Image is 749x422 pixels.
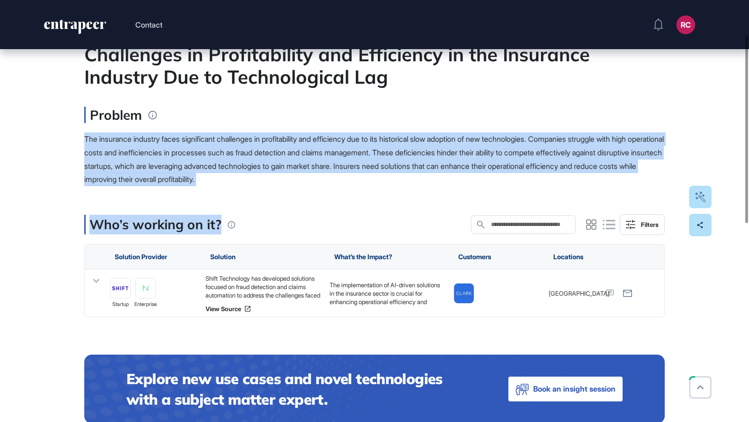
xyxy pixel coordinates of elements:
button: Filters [620,214,665,235]
img: image [136,278,155,298]
p: The implementation of AI-driven solutions in the insurance sector is crucial for enhancing operat... [330,281,444,400]
img: image [110,278,130,298]
h3: Problem [84,107,142,123]
a: image [135,278,156,298]
span: startup [112,300,129,309]
span: Solution Provider [115,253,167,261]
img: image [454,284,474,303]
div: Shift Technology has developed solutions focused on fraud detection and claims automation to addr... [206,274,320,299]
span: [GEOGRAPHIC_DATA] [549,289,609,298]
span: enterprise [134,300,157,309]
p: Who’s working on it? [89,215,221,234]
button: RC [676,15,695,34]
div: Filters [641,221,659,228]
a: image [454,283,474,304]
span: Locations [553,253,583,261]
h4: Explore new use cases and novel technologies with a subject matter expert. [126,369,471,409]
button: Contact [135,19,162,31]
a: View Source [206,305,320,313]
span: Book an insight session [533,382,616,396]
a: entrapeer-logo [43,20,107,37]
div: Challenges in Profitability and Efficiency in the Insurance Industry Due to Technological Lag [84,43,665,88]
span: Solution [210,253,235,261]
button: Book an insight session [508,377,623,401]
a: image [110,278,131,298]
span: Customers [458,253,491,261]
span: What’s the Impact? [334,253,392,261]
span: The insurance industry faces significant challenges in profitability and efficiency due to its hi... [84,134,664,184]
